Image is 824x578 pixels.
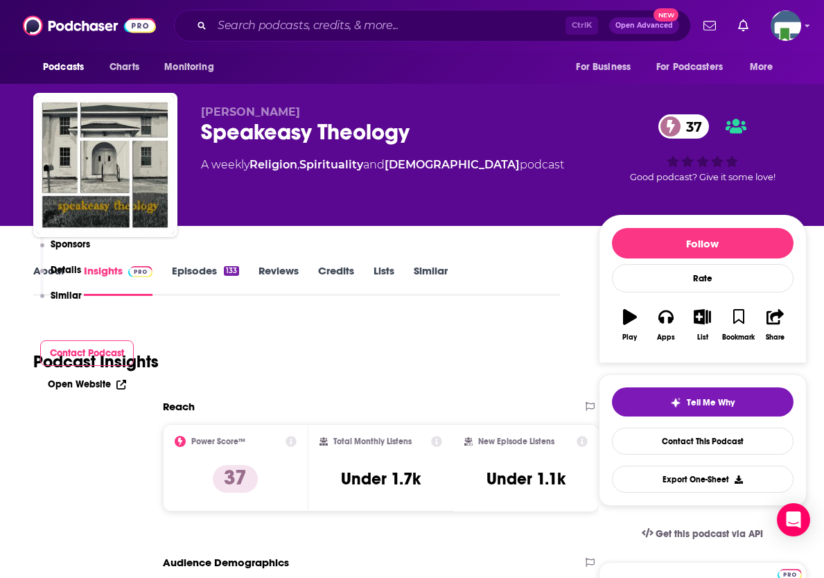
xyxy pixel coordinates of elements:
[771,10,801,41] img: User Profile
[612,264,794,292] div: Rate
[201,105,300,119] span: [PERSON_NAME]
[43,58,84,77] span: Podcasts
[212,15,566,37] input: Search podcasts, credits, & more...
[174,10,691,42] div: Search podcasts, credits, & more...
[672,114,709,139] span: 37
[771,10,801,41] button: Show profile menu
[576,58,631,77] span: For Business
[599,105,807,191] div: 37Good podcast? Give it some love!
[163,556,289,569] h2: Audience Demographics
[478,437,554,446] h2: New Episode Listens
[612,428,794,455] a: Contact This Podcast
[318,264,354,296] a: Credits
[615,22,673,29] span: Open Advanced
[657,333,675,342] div: Apps
[374,264,394,296] a: Lists
[648,300,684,350] button: Apps
[213,465,258,493] p: 37
[777,503,810,536] div: Open Intercom Messenger
[630,172,775,182] span: Good podcast? Give it some love!
[191,437,245,446] h2: Power Score™
[612,300,648,350] button: Play
[23,12,156,39] img: Podchaser - Follow, Share and Rate Podcasts
[740,54,791,80] button: open menu
[566,54,648,80] button: open menu
[40,340,134,366] button: Contact Podcast
[33,351,159,372] h1: Podcast Insights
[566,17,598,35] span: Ctrl K
[486,468,566,489] h3: Under 1.1k
[109,58,139,77] span: Charts
[164,58,213,77] span: Monitoring
[722,333,755,342] div: Bookmark
[733,14,754,37] a: Show notifications dropdown
[414,264,448,296] a: Similar
[656,528,763,540] span: Get this podcast via API
[654,8,678,21] span: New
[100,54,148,80] a: Charts
[172,264,239,296] a: Episodes133
[757,300,793,350] button: Share
[750,58,773,77] span: More
[297,158,299,171] span: ,
[201,157,564,173] div: A weekly podcast
[48,378,126,390] a: Open Website
[622,333,637,342] div: Play
[33,54,102,80] button: open menu
[40,290,82,315] button: Similar
[609,17,679,34] button: Open AdvancedNew
[363,158,385,171] span: and
[670,397,681,408] img: tell me why sparkle
[51,290,82,301] p: Similar
[385,158,520,171] a: [DEMOGRAPHIC_DATA]
[258,264,299,296] a: Reviews
[51,264,81,276] p: Details
[766,333,784,342] div: Share
[684,300,720,350] button: List
[249,158,297,171] a: Religion
[698,14,721,37] a: Show notifications dropdown
[687,397,735,408] span: Tell Me Why
[771,10,801,41] span: Logged in as KCMedia
[341,468,421,489] h3: Under 1.7k
[299,158,363,171] a: Spirituality
[612,228,794,259] button: Follow
[40,264,82,290] button: Details
[163,400,195,413] h2: Reach
[647,54,743,80] button: open menu
[333,437,412,446] h2: Total Monthly Listens
[612,387,794,417] button: tell me why sparkleTell Me Why
[721,300,757,350] button: Bookmark
[128,266,152,277] img: Podchaser Pro
[631,517,775,551] a: Get this podcast via API
[658,114,709,139] a: 37
[656,58,723,77] span: For Podcasters
[697,333,708,342] div: List
[33,264,64,296] a: About
[155,54,231,80] button: open menu
[36,96,175,234] img: Speakeasy Theology
[612,466,794,493] button: Export One-Sheet
[224,266,239,276] div: 133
